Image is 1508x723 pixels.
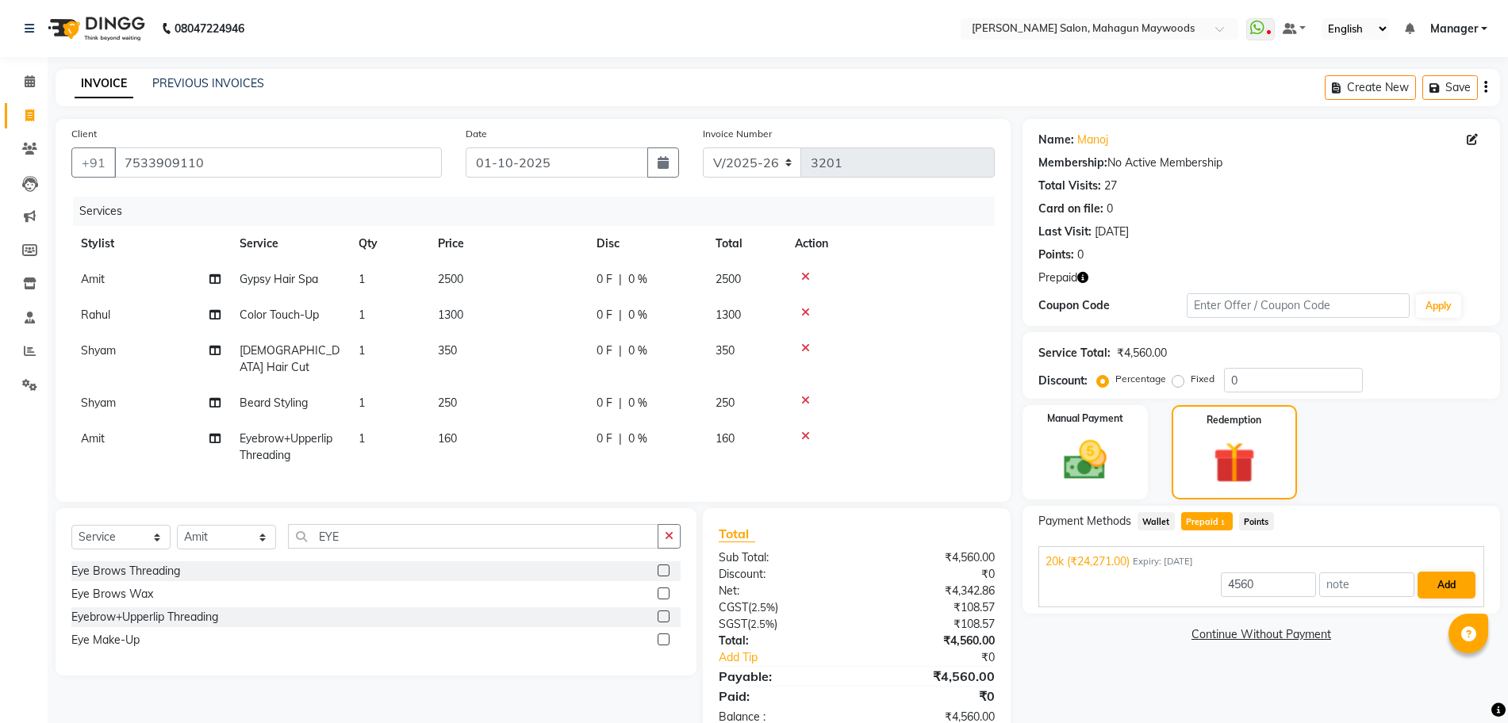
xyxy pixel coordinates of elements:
span: 250 [716,396,735,410]
span: Shyam [81,396,116,410]
span: Gypsy Hair Spa [240,272,318,286]
th: Stylist [71,226,230,262]
span: 0 % [628,307,647,323]
div: ₹0 [857,566,1007,583]
div: Last Visit: [1038,224,1092,240]
th: Qty [349,226,428,262]
div: Services [73,197,1007,226]
div: Service Total: [1038,345,1111,361]
span: 160 [716,431,735,446]
span: Color Touch-Up [240,308,319,322]
div: Name: [1038,132,1074,148]
input: Search or Scan [288,524,658,549]
span: 2500 [716,272,741,286]
div: 27 [1104,178,1117,194]
div: Coupon Code [1038,297,1187,314]
span: Payment Methods [1038,513,1131,530]
span: 0 % [628,342,647,359]
button: Save [1422,75,1478,100]
span: 0 F [597,271,612,288]
div: ( ) [707,616,857,633]
a: Manoj [1077,132,1108,148]
div: Eye Make-Up [71,632,140,648]
span: Amit [81,431,105,446]
span: SGST [719,617,747,631]
div: ₹108.57 [857,599,1007,616]
span: 0 % [628,271,647,288]
span: 0 % [628,395,647,411]
span: CGST [719,600,748,614]
div: Points: [1038,247,1074,263]
span: 1 [359,396,365,410]
button: +91 [71,147,116,178]
div: No Active Membership [1038,155,1484,171]
span: Prepaid [1038,270,1077,286]
input: Search by Name/Mobile/Email/Code [114,147,442,178]
span: 0 F [597,430,612,447]
div: Paid: [707,687,857,706]
span: 1300 [716,308,741,322]
span: Eyebrow+Upperlip Threading [240,431,332,462]
img: _gift.svg [1200,437,1268,488]
span: | [619,395,622,411]
span: 350 [438,343,457,358]
span: [DEMOGRAPHIC_DATA] Hair Cut [240,343,340,374]
span: 250 [438,396,457,410]
th: Total [706,226,785,262]
div: ₹4,560.00 [857,633,1007,649]
span: Points [1239,512,1274,530]
span: 350 [716,343,735,358]
div: 0 [1107,201,1113,217]
th: Service [230,226,349,262]
div: Eye Brows Wax [71,586,153,602]
div: ₹4,560.00 [857,549,1007,566]
span: 0 F [597,307,612,323]
span: Total [719,526,755,542]
input: Amount [1221,572,1316,597]
img: _cash.svg [1050,435,1120,485]
th: Disc [587,226,706,262]
span: | [619,342,622,359]
label: Date [466,127,487,141]
span: 1 [359,343,365,358]
a: INVOICE [75,70,133,98]
label: Percentage [1115,372,1166,386]
div: [DATE] [1095,224,1129,240]
span: 1 [359,308,365,322]
div: Membership: [1038,155,1107,171]
span: | [619,271,622,288]
b: 08047224946 [175,6,244,51]
a: Continue Without Payment [1026,626,1497,643]
a: Add Tip [707,649,882,666]
label: Redemption [1207,413,1261,427]
div: Eye Brows Threading [71,563,180,580]
label: Invoice Number [703,127,772,141]
input: note [1319,572,1414,597]
span: 0 F [597,395,612,411]
span: 2.5% [750,618,774,630]
span: 1 [359,431,365,446]
label: Client [71,127,97,141]
div: Net: [707,583,857,599]
div: Payable: [707,667,857,686]
span: Rahul [81,308,110,322]
span: Manager [1430,21,1478,37]
span: | [619,307,622,323]
span: 0 F [597,342,612,359]
th: Action [785,226,995,262]
span: Beard Styling [240,396,308,410]
span: Expiry: [DATE] [1133,555,1193,568]
div: Discount: [707,566,857,583]
button: Apply [1416,294,1461,318]
span: 20k (₹24,271.00) [1046,553,1130,570]
input: Enter Offer / Coupon Code [1187,293,1410,318]
div: Discount: [1038,373,1088,389]
div: ₹4,560.00 [1117,345,1167,361]
span: 1 [1218,518,1227,528]
span: 2.5% [751,601,775,614]
span: Shyam [81,343,116,358]
div: 0 [1077,247,1084,263]
span: Wallet [1138,512,1175,530]
div: Total: [707,633,857,649]
div: Card on file: [1038,201,1103,217]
